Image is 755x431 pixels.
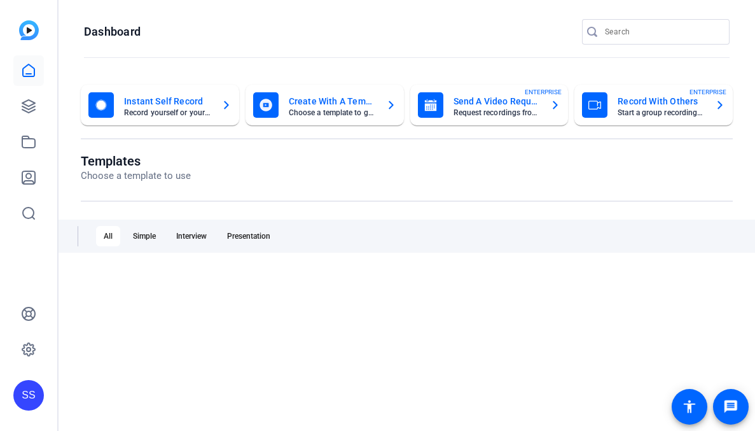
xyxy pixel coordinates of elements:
[124,109,211,117] mat-card-subtitle: Record yourself or your screen
[289,94,376,109] mat-card-title: Create With A Template
[19,20,39,40] img: blue-gradient.svg
[81,85,239,125] button: Instant Self RecordRecord yourself or your screen
[574,85,733,125] button: Record With OthersStart a group recording sessionENTERPRISE
[81,169,191,183] p: Choose a template to use
[410,85,569,125] button: Send A Video RequestRequest recordings from anyone, anywhereENTERPRISE
[682,399,697,414] mat-icon: accessibility
[723,399,738,414] mat-icon: message
[219,226,278,246] div: Presentation
[454,109,541,117] mat-card-subtitle: Request recordings from anyone, anywhere
[289,109,376,117] mat-card-subtitle: Choose a template to get started
[81,153,191,169] h1: Templates
[169,226,214,246] div: Interview
[84,24,141,39] h1: Dashboard
[124,94,211,109] mat-card-title: Instant Self Record
[454,94,541,109] mat-card-title: Send A Video Request
[689,87,726,97] span: ENTERPRISE
[525,87,562,97] span: ENTERPRISE
[605,24,719,39] input: Search
[125,226,163,246] div: Simple
[246,85,404,125] button: Create With A TemplateChoose a template to get started
[618,94,705,109] mat-card-title: Record With Others
[96,226,120,246] div: All
[13,380,44,411] div: SS
[618,109,705,117] mat-card-subtitle: Start a group recording session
